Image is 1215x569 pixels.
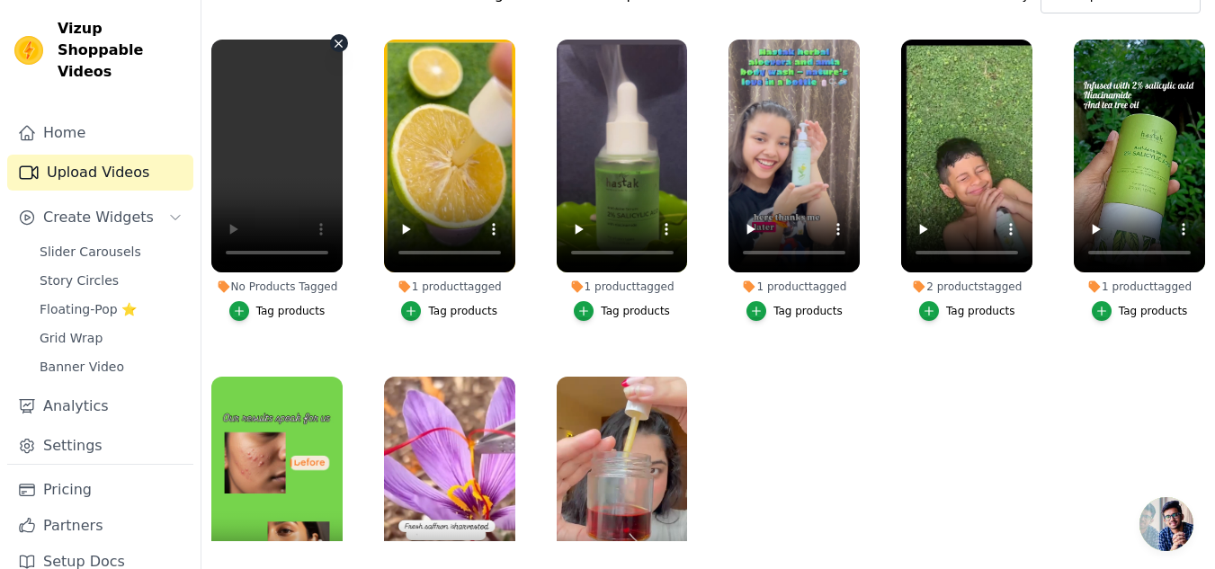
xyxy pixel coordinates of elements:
a: Slider Carousels [29,239,193,264]
button: Tag products [746,301,843,321]
span: Create Widgets [43,207,154,228]
span: Grid Wrap [40,329,103,347]
button: Create Widgets [7,200,193,236]
button: Tag products [1092,301,1188,321]
div: Tag products [428,304,497,318]
span: Floating-Pop ⭐ [40,300,137,318]
div: Tag products [773,304,843,318]
a: Home [7,115,193,151]
a: Grid Wrap [29,325,193,351]
a: Pricing [7,472,193,508]
span: Slider Carousels [40,243,141,261]
a: Partners [7,508,193,544]
div: No Products Tagged [211,280,343,294]
a: Banner Video [29,354,193,379]
div: 1 product tagged [1074,280,1205,294]
div: Tag products [256,304,326,318]
button: Tag products [229,301,326,321]
button: Video Delete [330,34,348,52]
button: Tag products [574,301,670,321]
div: 1 product tagged [728,280,860,294]
div: 2 products tagged [901,280,1032,294]
span: Vizup Shoppable Videos [58,18,186,83]
a: Upload Videos [7,155,193,191]
a: Story Circles [29,268,193,293]
img: Vizup [14,36,43,65]
div: Tag products [946,304,1015,318]
a: Analytics [7,388,193,424]
a: Settings [7,428,193,464]
a: Floating-Pop ⭐ [29,297,193,322]
span: Story Circles [40,271,119,289]
div: Tag products [1119,304,1188,318]
div: 1 product tagged [557,280,688,294]
div: Tag products [601,304,670,318]
button: Tag products [401,301,497,321]
div: Open chat [1139,497,1193,551]
button: Tag products [919,301,1015,321]
div: 1 product tagged [384,280,515,294]
span: Banner Video [40,358,124,376]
